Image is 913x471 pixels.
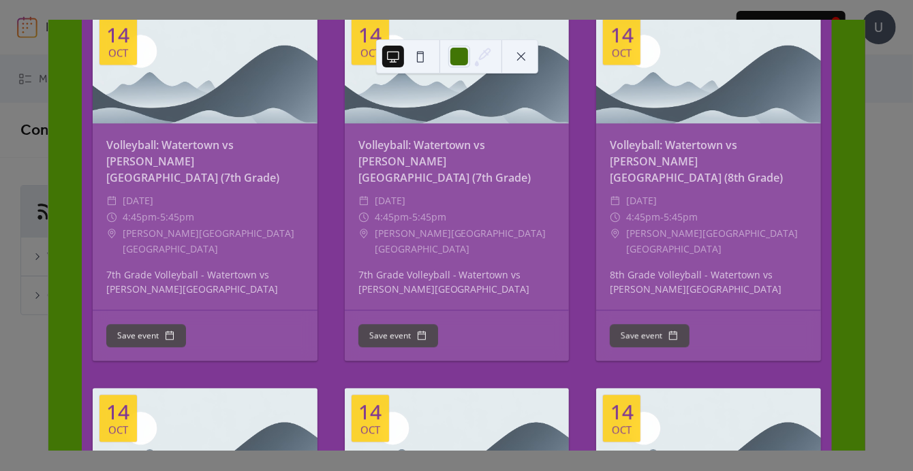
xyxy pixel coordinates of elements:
span: [PERSON_NAME][GEOGRAPHIC_DATA] [GEOGRAPHIC_DATA] [375,225,556,258]
div: Oct [108,48,128,58]
div: 7th Grade Volleyball - Watertown vs [PERSON_NAME][GEOGRAPHIC_DATA] [93,267,318,296]
span: 4:45pm [375,209,409,225]
div: Volleyball: Watertown vs [PERSON_NAME][GEOGRAPHIC_DATA] (8th Grade) [596,137,821,186]
div: ​ [106,225,117,242]
div: 14 [107,402,130,422]
div: Oct [360,425,380,435]
div: 7th Grade Volleyball - Watertown vs [PERSON_NAME][GEOGRAPHIC_DATA] [345,267,570,296]
span: 5:45pm [412,209,446,225]
div: ​ [106,193,117,209]
span: [PERSON_NAME][GEOGRAPHIC_DATA] [GEOGRAPHIC_DATA] [626,225,807,258]
button: Save event [358,324,438,347]
span: - [409,209,412,225]
span: - [157,209,160,225]
span: [DATE] [123,193,153,209]
div: 14 [358,402,382,422]
div: ​ [610,193,621,209]
div: ​ [610,225,621,242]
button: Save event [610,324,690,347]
div: Oct [360,48,380,58]
span: [DATE] [375,193,405,209]
span: 5:45pm [160,209,194,225]
div: 8th Grade Volleyball - Watertown vs [PERSON_NAME][GEOGRAPHIC_DATA] [596,267,821,296]
span: - [660,209,664,225]
div: Oct [612,48,632,58]
div: Volleyball: Watertown vs [PERSON_NAME][GEOGRAPHIC_DATA] (7th Grade) [345,137,570,186]
span: 4:45pm [626,209,660,225]
div: ​ [106,209,117,225]
button: Save event [106,324,186,347]
div: Oct [108,425,128,435]
div: Oct [612,425,632,435]
div: ​ [358,209,369,225]
span: [PERSON_NAME][GEOGRAPHIC_DATA] [GEOGRAPHIC_DATA] [123,225,304,258]
div: ​ [358,225,369,242]
span: [DATE] [626,193,657,209]
div: 14 [610,402,634,422]
span: 5:45pm [664,209,698,225]
div: Volleyball: Watertown vs [PERSON_NAME][GEOGRAPHIC_DATA] (7th Grade) [93,137,318,186]
div: ​ [610,209,621,225]
div: ​ [358,193,369,209]
span: 4:45pm [123,209,157,225]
